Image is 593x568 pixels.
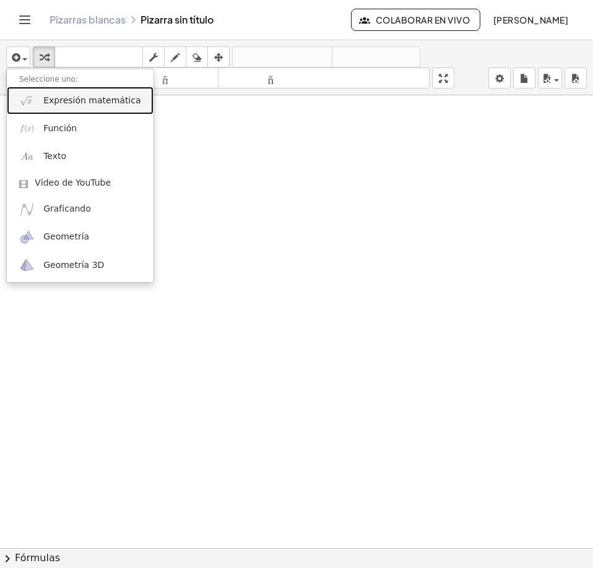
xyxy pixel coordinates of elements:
[43,151,66,161] font: Texto
[43,123,77,133] font: Función
[493,14,568,25] font: [PERSON_NAME]
[19,257,35,273] img: ggb-3d.svg
[7,87,154,114] a: Expresión matemática
[218,67,430,88] button: tamaño_del_formato
[15,10,35,30] button: Cambiar navegación
[235,51,329,63] font: deshacer
[58,51,140,63] font: teclado
[232,46,332,67] button: deshacer
[19,121,35,136] img: f_x.png
[50,13,126,26] font: Pizarras blancas
[19,149,35,165] img: Aa.png
[19,75,78,84] font: Seleccione uno:
[50,14,126,26] a: Pizarras blancas
[15,552,60,564] font: Fórmulas
[376,14,470,25] font: Colaborar en vivo
[7,114,154,142] a: Función
[35,178,111,187] font: Vídeo de YouTube
[335,51,417,63] font: rehacer
[54,46,143,67] button: teclado
[221,72,427,84] font: tamaño_del_formato
[332,46,420,67] button: rehacer
[7,143,154,171] a: Texto
[19,93,35,108] img: sqrt_x.png
[7,171,154,196] a: Vídeo de YouTube
[483,9,578,31] button: [PERSON_NAME]
[43,231,89,241] font: Geometría
[351,9,480,31] button: Colaborar en vivo
[43,260,104,270] font: Geometría 3D
[19,202,35,217] img: ggb-graphing.svg
[43,204,91,213] font: Graficando
[43,95,141,105] font: Expresión matemática
[19,230,35,245] img: ggb-geometry.svg
[7,196,154,223] a: Graficando
[7,251,154,279] a: Geometría 3D
[6,67,219,88] button: tamaño_del_formato
[7,223,154,251] a: Geometría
